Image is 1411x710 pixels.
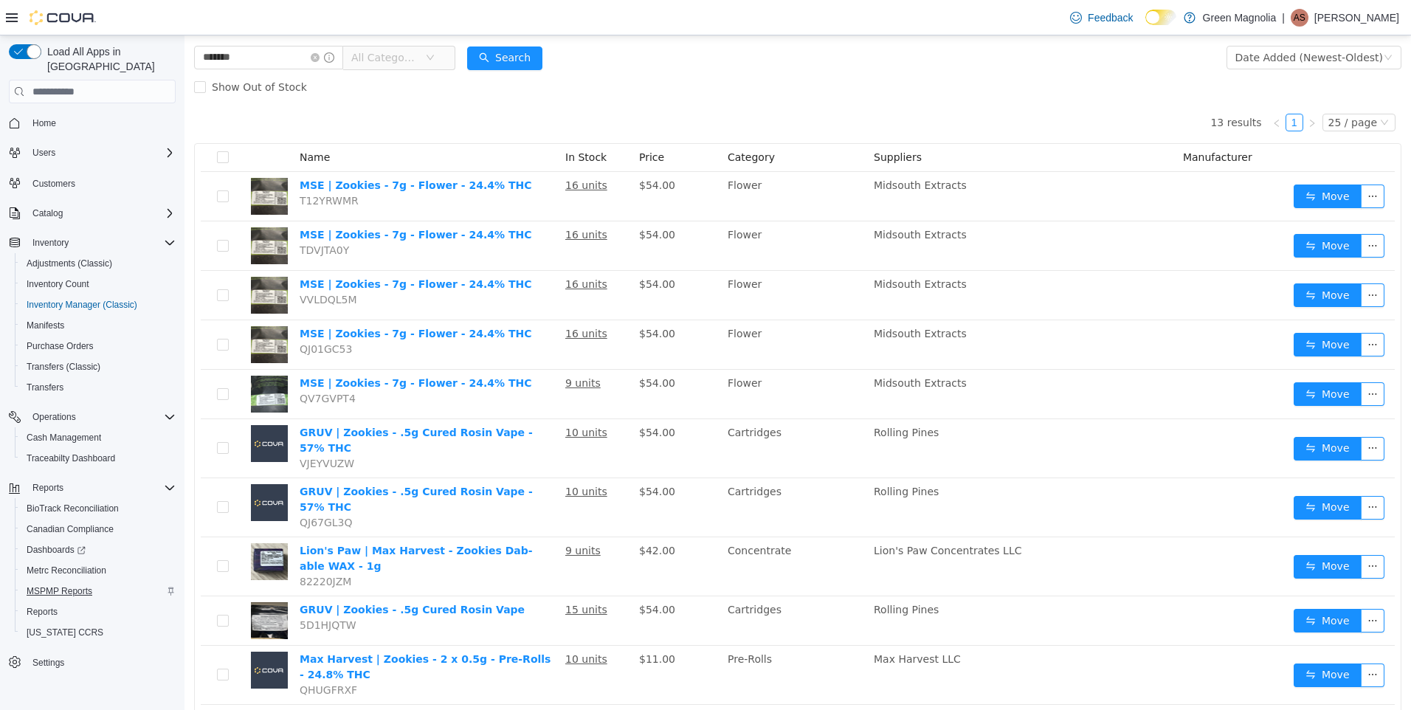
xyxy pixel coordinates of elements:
[3,652,182,673] button: Settings
[66,616,103,653] img: Max Harvest | Zookies - 2 x 0.5g - Pre-Rolls - 24.8% THC placeholder
[21,520,176,538] span: Canadian Compliance
[32,411,76,423] span: Operations
[15,448,182,469] button: Traceabilty Dashboard
[27,175,81,193] a: Customers
[15,581,182,602] button: MSPMP Reports
[1176,401,1200,425] button: icon: ellipsis
[537,443,683,502] td: Cartridges
[537,610,683,669] td: Pre-Rolls
[1109,199,1177,222] button: icon: swapMove
[381,450,423,462] u: 10 units
[115,422,170,434] span: VJEYVUZW
[381,292,423,304] u: 16 units
[21,358,176,376] span: Transfers (Classic)
[689,292,782,304] span: Midsouth Extracts
[1291,9,1308,27] div: Aja Shaw
[1102,79,1118,95] a: 1
[66,567,103,604] img: GRUV | Zookies - .5g Cured Rosin Vape hero shot
[3,142,182,163] button: Users
[15,560,182,581] button: Metrc Reconciliation
[32,147,55,159] span: Users
[115,568,340,580] a: GRUV | Zookies - .5g Cured Rosin Vape
[27,452,115,464] span: Traceabilty Dashboard
[21,296,143,314] a: Inventory Manager (Classic)
[21,582,98,600] a: MSPMP Reports
[21,562,176,579] span: Metrc Reconciliation
[1144,79,1193,95] div: 25 / page
[115,292,348,304] a: MSE | Zookies - 7g - Flower - 24.4% THC
[115,481,168,493] span: QJ67GL3Q
[21,46,128,58] span: Show Out of Stock
[66,508,103,545] img: Lion's Paw | Max Harvest - Zookies Dab-able WAX - 1g hero shot
[1203,9,1277,27] p: Green Magnolia
[66,192,103,229] img: MSE | Zookies - 7g - Flower - 24.4% THC hero shot
[455,292,491,304] span: $54.00
[1109,573,1177,597] button: icon: swapMove
[115,540,167,552] span: 82220JZM
[1109,248,1177,272] button: icon: swapMove
[537,186,683,235] td: Flower
[115,391,348,418] a: GRUV | Zookies - .5g Cured Rosin Vape - 57% THC
[15,253,182,274] button: Adjustments (Classic)
[41,44,176,74] span: Load All Apps in [GEOGRAPHIC_DATA]
[115,584,172,596] span: 5D1HJQTW
[21,624,109,641] a: [US_STATE] CCRS
[689,342,782,354] span: Midsouth Extracts
[15,427,182,448] button: Cash Management
[15,336,182,356] button: Purchase Orders
[27,258,112,269] span: Adjustments (Classic)
[115,144,348,156] a: MSE | Zookies - 7g - Flower - 24.4% THC
[1176,461,1200,484] button: icon: ellipsis
[1176,347,1200,370] button: icon: ellipsis
[381,116,422,128] span: In Stock
[21,603,63,621] a: Reports
[66,390,103,427] img: GRUV | Zookies - .5g Cured Rosin Vape - 57% THC placeholder
[27,523,114,535] span: Canadian Compliance
[32,482,63,494] span: Reports
[21,296,176,314] span: Inventory Manager (Classic)
[27,114,176,132] span: Home
[283,11,358,35] button: icon: searchSearch
[27,361,100,373] span: Transfers (Classic)
[1109,401,1177,425] button: icon: swapMove
[27,408,176,426] span: Operations
[21,337,176,355] span: Purchase Orders
[21,275,176,293] span: Inventory Count
[27,606,58,618] span: Reports
[537,561,683,610] td: Cartridges
[1109,628,1177,652] button: icon: swapMove
[27,144,176,162] span: Users
[21,624,176,641] span: Washington CCRS
[1101,78,1119,96] li: 1
[32,178,75,190] span: Customers
[27,565,106,576] span: Metrc Reconciliation
[115,159,174,171] span: T12YRWMR
[1176,297,1200,321] button: icon: ellipsis
[241,18,250,28] i: icon: down
[27,479,69,497] button: Reports
[15,315,182,336] button: Manifests
[455,116,480,128] span: Price
[32,237,69,249] span: Inventory
[32,207,63,219] span: Catalog
[115,450,348,478] a: GRUV | Zookies - .5g Cured Rosin Vape - 57% THC
[27,408,82,426] button: Operations
[689,193,782,205] span: Midsouth Extracts
[381,568,423,580] u: 15 units
[27,144,61,162] button: Users
[115,193,348,205] a: MSE | Zookies - 7g - Flower - 24.4% THC
[1196,83,1204,93] i: icon: down
[1088,10,1133,25] span: Feedback
[167,15,234,30] span: All Categories
[21,603,176,621] span: Reports
[1176,573,1200,597] button: icon: ellipsis
[27,503,119,514] span: BioTrack Reconciliation
[1026,78,1077,96] li: 13 results
[381,144,423,156] u: 16 units
[3,112,182,134] button: Home
[21,582,176,600] span: MSPMP Reports
[537,235,683,285] td: Flower
[27,479,176,497] span: Reports
[66,449,103,486] img: GRUV | Zookies - .5g Cured Rosin Vape - 57% THC placeholder
[1064,3,1139,32] a: Feedback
